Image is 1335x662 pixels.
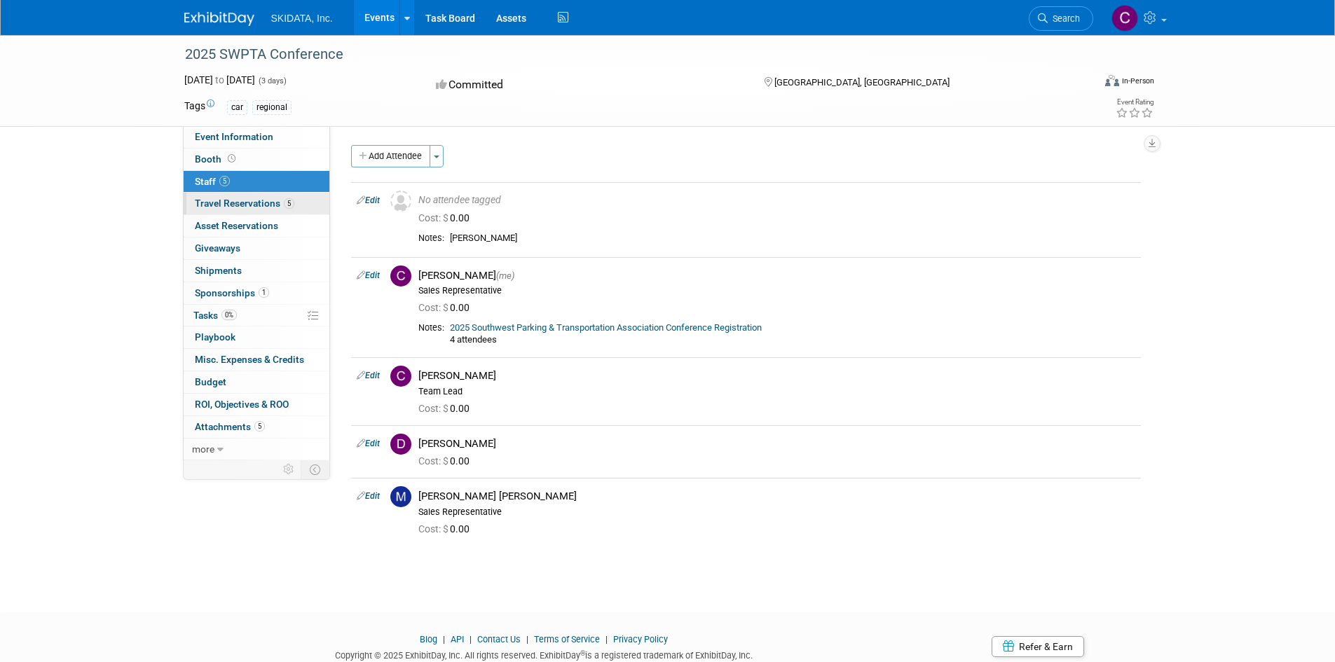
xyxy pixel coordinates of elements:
span: Playbook [195,331,235,343]
span: 5 [219,176,230,186]
a: Contact Us [477,634,521,644]
div: Team Lead [418,386,1135,397]
a: Shipments [184,260,329,282]
span: 5 [284,198,294,209]
a: Giveaways [184,237,329,259]
a: Edit [357,371,380,380]
a: Tasks0% [184,305,329,326]
img: C.jpg [390,366,411,387]
span: 1 [259,287,269,298]
span: 5 [254,421,265,432]
span: | [439,634,449,644]
span: Cost: $ [418,302,450,313]
div: [PERSON_NAME] [418,437,1135,450]
a: Staff5 [184,171,329,193]
div: Notes: [418,233,444,244]
span: Cost: $ [418,403,450,414]
span: 0.00 [418,523,475,535]
span: Booth not reserved yet [225,153,238,164]
div: car [227,100,247,115]
span: Cost: $ [418,455,450,467]
a: Misc. Expenses & Credits [184,349,329,371]
a: more [184,439,329,460]
div: Sales Representative [418,285,1135,296]
div: [PERSON_NAME] [418,369,1135,382]
span: Attachments [195,421,265,432]
a: 2025 Southwest Parking & Transportation Association Conference Registration [450,322,762,333]
img: M.jpg [390,486,411,507]
span: [DATE] [DATE] [184,74,255,85]
td: Tags [184,99,214,115]
a: Refer & Earn [992,636,1084,657]
a: Asset Reservations [184,215,329,237]
span: | [466,634,475,644]
div: [PERSON_NAME] [450,233,1135,244]
span: Misc. Expenses & Credits [195,354,304,365]
a: Travel Reservations5 [184,193,329,214]
a: Playbook [184,326,329,348]
a: Edit [357,439,380,448]
span: Budget [195,376,226,387]
span: Giveaways [195,242,240,254]
a: Budget [184,371,329,393]
span: Cost: $ [418,212,450,223]
img: ExhibitDay [184,12,254,26]
span: more [192,443,214,455]
div: Sales Representative [418,506,1135,518]
span: ROI, Objectives & ROO [195,399,289,410]
span: 0.00 [418,302,475,313]
a: Event Information [184,126,329,148]
span: SKIDATA, Inc. [271,13,333,24]
img: D.jpg [390,434,411,455]
a: Attachments5 [184,416,329,438]
a: Edit [357,491,380,501]
span: Event Information [195,131,273,142]
a: Edit [357,270,380,280]
a: Privacy Policy [613,634,668,644]
span: [GEOGRAPHIC_DATA], [GEOGRAPHIC_DATA] [774,77,950,88]
span: | [523,634,532,644]
a: Sponsorships1 [184,282,329,304]
a: Booth [184,149,329,170]
span: (3 days) [257,76,287,85]
div: [PERSON_NAME] [418,269,1135,282]
span: 0.00 [418,455,475,467]
div: 2025 SWPTA Conference [180,42,1072,67]
img: C.jpg [390,266,411,287]
span: Booth [195,153,238,165]
span: Asset Reservations [195,220,278,231]
a: API [451,634,464,644]
a: Edit [357,195,380,205]
span: Search [1048,13,1080,24]
span: | [602,634,611,644]
span: Cost: $ [418,523,450,535]
span: to [213,74,226,85]
div: 4 attendees [450,322,1135,345]
span: 0.00 [418,212,475,223]
td: Toggle Event Tabs [301,460,329,478]
span: 0.00 [418,403,475,414]
span: 0% [221,310,237,320]
div: [PERSON_NAME] [PERSON_NAME] [418,490,1135,503]
a: Search [1029,6,1093,31]
span: Sponsorships [195,287,269,298]
a: Blog [420,634,437,644]
div: In-Person [1121,76,1154,86]
sup: ® [580,649,585,657]
img: Format-Inperson.png [1105,75,1119,86]
span: Staff [195,176,230,187]
td: Personalize Event Tab Strip [277,460,301,478]
div: Event Rating [1116,99,1153,106]
span: Tasks [193,310,237,321]
div: regional [252,100,292,115]
div: Committed [432,73,741,97]
img: Unassigned-User-Icon.png [390,191,411,212]
a: ROI, Objectives & ROO [184,394,329,415]
div: No attendee tagged [418,194,1135,207]
button: Add Attendee [351,145,430,167]
span: Shipments [195,265,242,276]
div: Copyright © 2025 ExhibitDay, Inc. All rights reserved. ExhibitDay is a registered trademark of Ex... [184,646,905,662]
span: (me) [496,270,514,281]
div: Event Format [1011,73,1155,94]
div: Notes: [418,322,444,333]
